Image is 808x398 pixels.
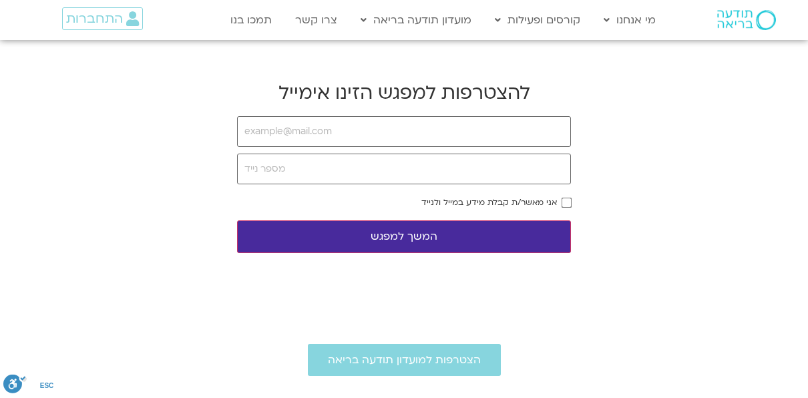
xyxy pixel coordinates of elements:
a: תמכו בנו [224,7,278,33]
a: מועדון תודעה בריאה [354,7,478,33]
img: תודעה בריאה [717,10,776,30]
span: התחברות [66,11,123,26]
input: מספר נייד [237,154,571,184]
a: קורסים ופעילות [488,7,587,33]
input: example@mail.com [237,116,571,147]
span: הצטרפות למועדון תודעה בריאה [328,354,481,366]
a: מי אנחנו [597,7,662,33]
a: צרו קשר [288,7,344,33]
label: אני מאשר/ת קבלת מידע במייל ולנייד [421,198,557,207]
a: התחברות [62,7,143,30]
h2: להצטרפות למפגש הזינו אימייל [237,80,571,106]
button: המשך למפגש [237,220,571,253]
a: הצטרפות למועדון תודעה בריאה [308,344,501,376]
